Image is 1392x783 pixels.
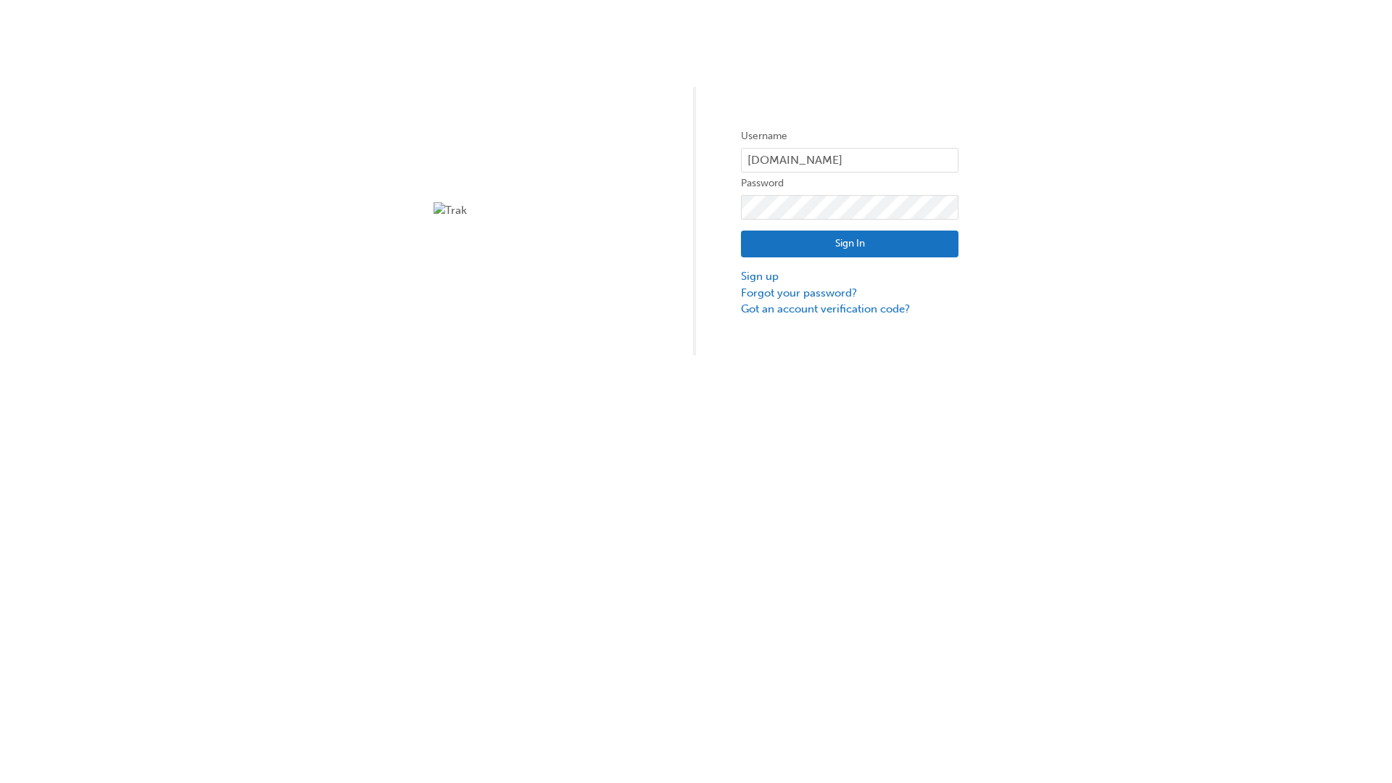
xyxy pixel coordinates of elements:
[434,202,651,219] img: Trak
[741,128,958,145] label: Username
[741,301,958,318] a: Got an account verification code?
[741,268,958,285] a: Sign up
[741,148,958,173] input: Username
[741,285,958,302] a: Forgot your password?
[741,231,958,258] button: Sign In
[741,175,958,192] label: Password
